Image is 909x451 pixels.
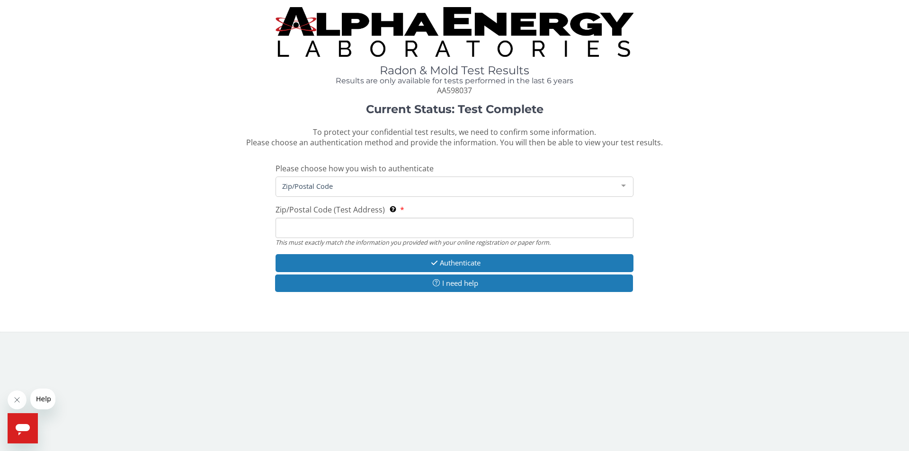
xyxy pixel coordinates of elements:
span: To protect your confidential test results, we need to confirm some information. Please choose an ... [246,127,663,148]
iframe: Message from company [30,389,55,409]
button: Authenticate [276,254,633,272]
span: AA598037 [437,85,472,96]
button: I need help [275,274,633,292]
iframe: Close message [8,390,27,409]
h4: Results are only available for tests performed in the last 6 years [276,77,633,85]
strong: Current Status: Test Complete [366,102,544,116]
iframe: Button to launch messaging window [8,413,38,443]
span: Zip/Postal Code [280,181,614,191]
span: Please choose how you wish to authenticate [276,163,434,174]
img: TightCrop.jpg [276,7,633,57]
span: Zip/Postal Code (Test Address) [276,204,385,215]
div: This must exactly match the information you provided with your online registration or paper form. [276,238,633,247]
h1: Radon & Mold Test Results [276,64,633,77]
